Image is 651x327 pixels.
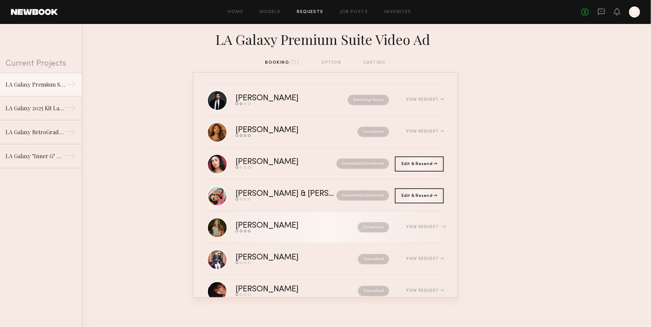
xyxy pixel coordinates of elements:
a: [PERSON_NAME]UnavailableDeclined [207,148,444,180]
nb-request-status: Unavailable Declined [336,190,389,201]
a: [PERSON_NAME] & [PERSON_NAME]UnavailableDeclined [207,180,444,212]
div: → [65,79,76,92]
a: [PERSON_NAME]CancelledView Request [207,275,444,307]
div: [PERSON_NAME] [236,254,328,262]
div: LA Galaxy 2025 Kit Launch Film [5,104,65,112]
div: [PERSON_NAME] [236,95,323,102]
div: View Request [407,98,444,102]
div: View Request [407,289,444,293]
nb-request-status: Cancelled [358,286,389,296]
nb-request-status: Cancelled [358,254,389,264]
a: Favorites [384,10,411,14]
nb-request-status: Complete [358,222,389,232]
div: View Request [407,257,444,261]
div: → [65,126,76,140]
div: [PERSON_NAME] [236,222,328,230]
nb-request-status: Awaiting Hours [348,95,389,105]
a: Requests [297,10,323,14]
nb-request-status: Unavailable Declined [336,159,389,169]
a: Models [260,10,280,14]
div: LA Galaxy RetroGrade Kit Hype Film [5,128,65,136]
a: [PERSON_NAME]CompleteView Request [207,116,444,148]
a: Job Posts [340,10,368,14]
div: [PERSON_NAME] [236,286,328,293]
a: B [629,7,640,17]
div: [PERSON_NAME] [236,126,328,134]
a: [PERSON_NAME]CompleteView Request [207,212,444,243]
div: → [65,102,76,116]
div: [PERSON_NAME] [236,158,318,166]
a: [PERSON_NAME]CancelledView Request [207,243,444,275]
div: View Request [407,225,444,229]
a: Home [228,10,243,14]
div: LA Galaxy "Inner G" Hype Film [5,152,65,160]
div: LA Galaxy Premium Suite Video Ad [5,80,65,89]
span: Edit & Resend [401,194,437,198]
nb-request-status: Complete [358,127,389,137]
div: [PERSON_NAME] & [PERSON_NAME] [236,190,336,198]
a: [PERSON_NAME]Awaiting HoursView Request [207,84,444,116]
div: LA Galaxy Premium Suite Video Ad [193,29,458,48]
div: → [65,150,76,164]
div: View Request [407,129,444,134]
span: Edit & Resend [401,162,437,166]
